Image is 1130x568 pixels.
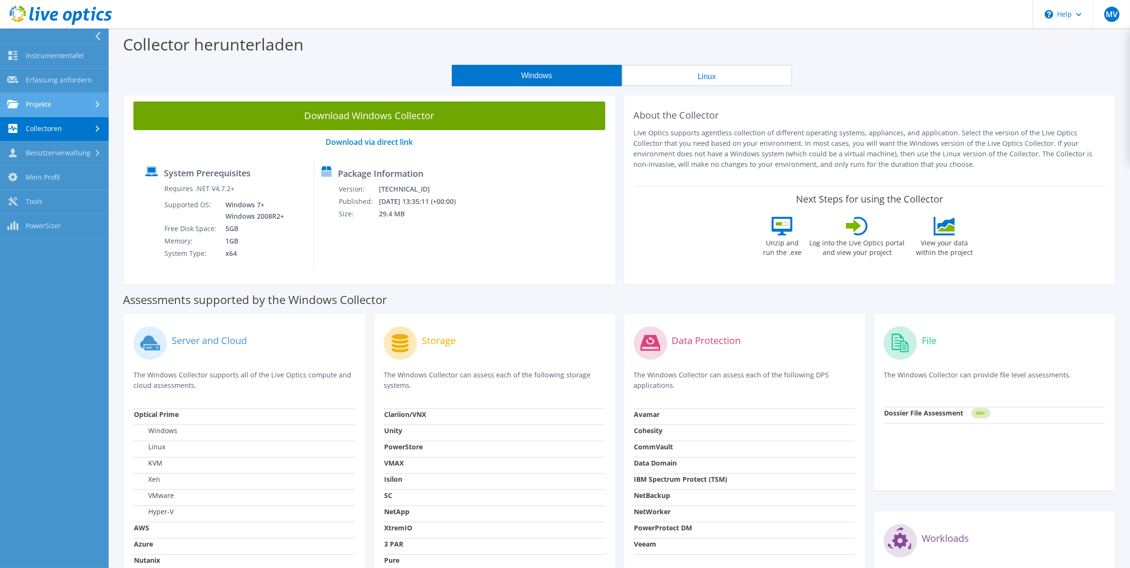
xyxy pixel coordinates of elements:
[634,491,671,500] strong: NetBackup
[884,408,963,417] strong: Dossier File Assessment
[218,235,286,247] td: 1GB
[338,183,378,195] td: Version:
[378,208,468,220] td: 29.4 MB
[384,426,402,435] strong: Unity
[884,370,1105,389] p: The Windows Collector can provide file level assessments.
[134,458,163,468] label: KVM
[338,195,378,208] td: Published:
[922,534,969,543] label: Workloads
[134,523,149,532] strong: AWS
[384,491,392,500] strong: SC
[326,137,413,147] a: Download via direct link
[1045,10,1053,19] svg: \n
[384,556,399,565] strong: Pure
[164,168,251,178] label: System Prerequisites
[164,235,218,247] td: Memory:
[384,458,404,467] strong: VMAX
[133,370,355,391] p: The Windows Collector supports all of the Live Optics compute and cloud assessments.
[634,370,855,391] p: The Windows Collector can assess each of the following DPS applications.
[634,128,1106,170] p: Live Optics supports agentless collection of different operating systems, appliances, and applica...
[123,295,387,304] label: Assessments supported by the Windows Collector
[634,475,728,484] strong: IBM Spectrum Protect (TSM)
[976,411,986,416] tspan: NEW!
[634,110,1106,121] h2: About the Collector
[384,475,402,484] strong: Isilon
[134,539,153,548] strong: Azure
[634,507,671,516] strong: NetWorker
[218,223,286,235] td: 5GB
[384,507,409,516] strong: NetApp
[452,65,622,86] button: Windows
[164,184,234,193] label: Requires .NET V4.7.2+
[134,410,179,419] strong: Optical Prime
[338,208,378,220] td: Size:
[218,199,286,223] td: Windows 7+ Windows 2008R2+
[384,442,423,451] strong: PowerStore
[134,475,160,484] label: Xen
[796,193,943,205] label: Next Steps for using the Collector
[134,426,177,436] label: Windows
[760,235,804,257] label: Unzip and run the .exe
[172,336,247,345] label: Server and Cloud
[384,523,412,532] strong: XtremIO
[123,33,304,55] label: Collector herunterladen
[634,458,677,467] strong: Data Domain
[809,235,905,257] label: Log into the Live Optics portal and view your project
[164,223,218,235] td: Free Disk Space:
[910,235,978,257] label: View your data within the project
[672,336,741,345] label: Data Protection
[634,410,660,419] strong: Avamar
[134,442,165,452] label: Linux
[378,195,468,208] td: [DATE] 13:35:11 (+00:00)
[634,426,663,435] strong: Cohesity
[422,336,456,345] label: Storage
[384,410,426,419] strong: Clariion/VNX
[384,539,403,548] strong: 3 PAR
[133,101,605,130] a: Download Windows Collector
[384,370,605,391] p: The Windows Collector can assess each of the following storage systems.
[634,523,692,532] strong: PowerProtect DM
[634,539,657,548] strong: Veeam
[164,247,218,260] td: System Type:
[134,556,160,565] strong: Nutanix
[1104,7,1120,22] span: MV
[218,247,286,260] td: x64
[378,183,468,195] td: [TECHNICAL_ID]
[338,169,423,178] label: Package Information
[134,491,174,500] label: VMware
[164,199,218,223] td: Supported OS:
[134,507,173,517] label: Hyper-V
[922,336,937,345] label: File
[634,442,673,451] strong: CommVault
[622,65,792,86] button: Linux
